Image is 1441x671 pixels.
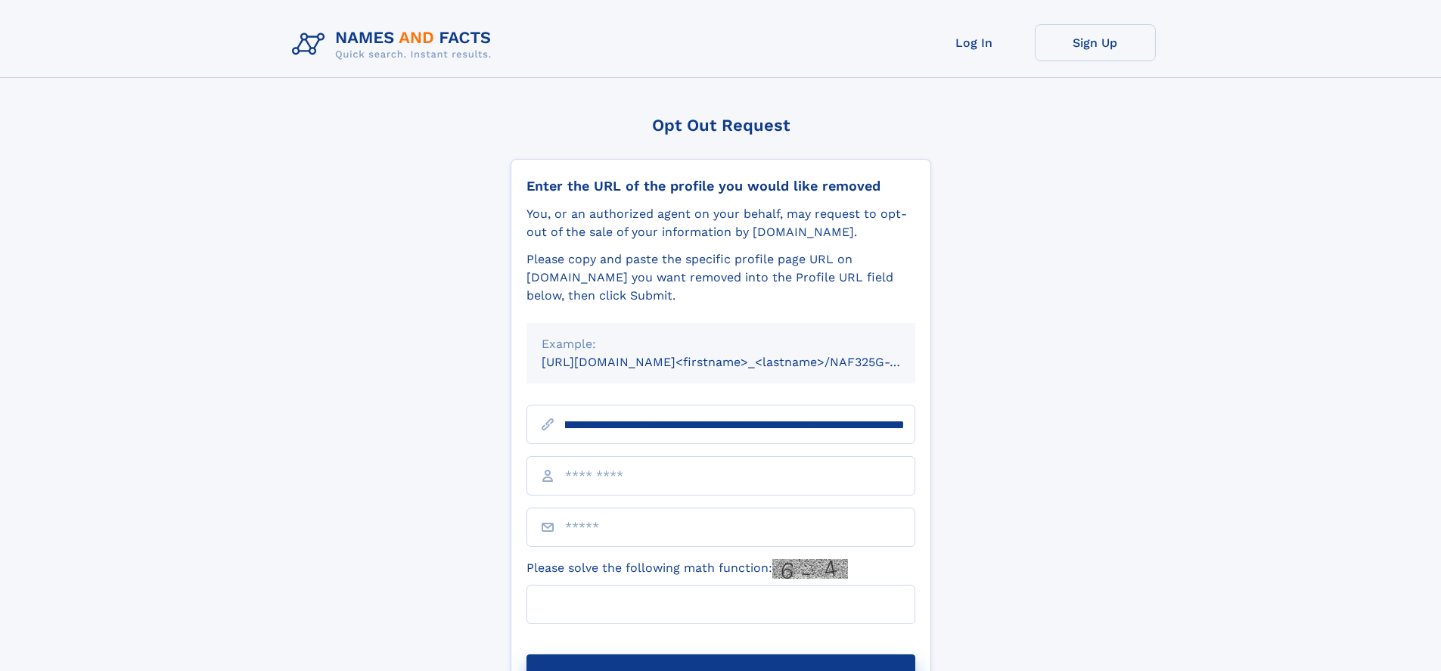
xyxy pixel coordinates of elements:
[286,24,504,65] img: Logo Names and Facts
[526,205,915,241] div: You, or an authorized agent on your behalf, may request to opt-out of the sale of your informatio...
[526,559,848,579] label: Please solve the following math function:
[914,24,1035,61] a: Log In
[1035,24,1156,61] a: Sign Up
[526,250,915,305] div: Please copy and paste the specific profile page URL on [DOMAIN_NAME] you want removed into the Pr...
[526,178,915,194] div: Enter the URL of the profile you would like removed
[542,335,900,353] div: Example:
[511,116,931,135] div: Opt Out Request
[542,355,944,369] small: [URL][DOMAIN_NAME]<firstname>_<lastname>/NAF325G-xxxxxxxx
